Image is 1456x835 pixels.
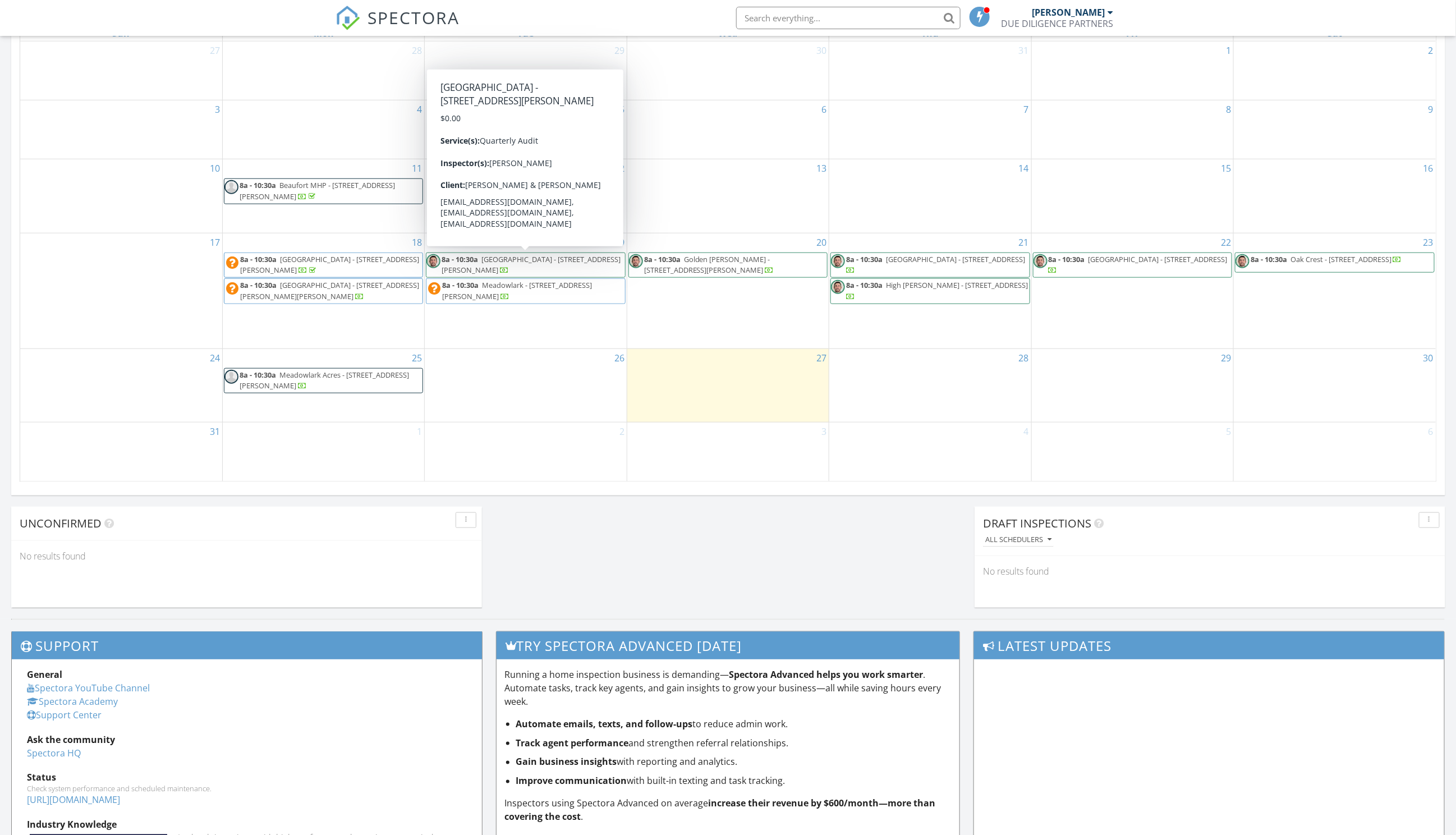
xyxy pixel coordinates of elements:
[627,100,829,159] td: Go to August 6, 2025
[644,254,681,264] span: 8a - 10:30a
[425,42,627,100] td: Go to July 29, 2025
[442,280,479,290] span: 8a - 10:30a
[1033,253,1232,278] a: 8a - 10:30a [GEOGRAPHIC_DATA] - [STREET_ADDRESS]
[612,42,627,59] a: Go to July 29, 2025
[240,370,409,391] a: 8a - 10:30a Meadowlark Acres - [STREET_ADDRESS][PERSON_NAME]
[20,423,222,481] td: Go to August 31, 2025
[814,42,829,59] a: Go to July 30, 2025
[426,254,440,268] img: headshot_3.0.png
[1022,423,1031,441] a: Go to September 4, 2025
[814,159,829,177] a: Go to August 13, 2025
[1290,254,1391,264] span: Oak Crest - [STREET_ADDRESS]
[1032,7,1105,18] div: [PERSON_NAME]
[736,7,961,29] input: Search everything...
[612,233,627,251] a: Go to August 19, 2025
[442,254,621,275] span: [GEOGRAPHIC_DATA] - [STREET_ADDRESS][PERSON_NAME]
[983,516,1091,531] span: Draft Inspections
[983,533,1054,548] button: All schedulers
[208,423,222,441] a: Go to August 31, 2025
[516,736,952,750] li: and strengthen referral relationships.
[224,253,423,278] a: 8a - 10:30a [GEOGRAPHIC_DATA] - [STREET_ADDRESS][PERSON_NAME]
[627,42,829,100] td: Go to July 30, 2025
[1219,349,1233,367] a: Go to August 29, 2025
[1049,254,1228,275] a: 8a - 10:30a [GEOGRAPHIC_DATA] - [STREET_ADDRESS]
[1022,100,1031,118] a: Go to August 7, 2025
[442,280,592,301] span: Meadowlark - [STREET_ADDRESS][PERSON_NAME]
[629,254,643,268] img: headshot_3.0.png
[1251,254,1402,264] a: 8a - 10:30a Oak Crest - [STREET_ADDRESS]
[1017,42,1031,59] a: Go to July 31, 2025
[1031,233,1233,349] td: Go to August 22, 2025
[829,159,1031,233] td: Go to August 14, 2025
[27,695,118,708] a: Spectora Academy
[224,368,423,393] a: 8a - 10:30a Meadowlark Acres - [STREET_ADDRESS][PERSON_NAME]
[20,348,222,423] td: Go to August 24, 2025
[819,100,829,118] a: Go to August 6, 2025
[27,682,150,694] a: Spectora YouTube Channel
[1049,254,1085,264] span: 8a - 10:30a
[846,280,1028,301] a: 8a - 10:30a High [PERSON_NAME] - [STREET_ADDRESS]
[644,254,770,275] span: Golden [PERSON_NAME] - [STREET_ADDRESS][PERSON_NAME]
[240,180,276,190] span: 8a - 10:30a
[224,180,238,194] img: default-user-f0147aede5fd5fa78ca7ade42f37bd4542148d508eef1c3d3ea960f66861d68b.jpg
[505,797,952,824] p: Inspectors using Spectora Advanced on average .
[1224,423,1233,441] a: Go to September 5, 2025
[814,233,829,251] a: Go to August 20, 2025
[1017,349,1031,367] a: Go to August 28, 2025
[1219,159,1233,177] a: Go to August 15, 2025
[829,42,1031,100] td: Go to July 31, 2025
[612,159,627,177] a: Go to August 12, 2025
[20,159,222,233] td: Go to August 10, 2025
[240,280,419,301] a: 8a - 10:30a [GEOGRAPHIC_DATA] - [STREET_ADDRESS][PERSON_NAME][PERSON_NAME]
[1426,423,1436,441] a: Go to September 6, 2025
[224,178,423,204] a: 8a - 10:30a Beaufort MHP - [STREET_ADDRESS][PERSON_NAME]
[516,737,629,749] strong: Track agent performance
[222,423,424,481] td: Go to September 1, 2025
[1219,233,1233,251] a: Go to August 22, 2025
[628,253,828,278] a: 8a - 10:30a Golden [PERSON_NAME] - [STREET_ADDRESS][PERSON_NAME]
[830,253,1030,278] a: 8a - 10:30a [GEOGRAPHIC_DATA] - [STREET_ADDRESS]
[442,280,592,301] a: 8a - 10:30a Meadowlark - [STREET_ADDRESS][PERSON_NAME]
[222,348,424,423] td: Go to August 25, 2025
[224,370,238,384] img: default-user-f0147aede5fd5fa78ca7ade42f37bd4542148d508eef1c3d3ea960f66861d68b.jpg
[516,718,693,730] strong: Automate emails, texts, and follow-ups
[27,818,467,832] div: Industry Knowledge
[1251,254,1287,264] span: 8a - 10:30a
[20,233,222,349] td: Go to August 17, 2025
[985,536,1051,544] div: All schedulers
[27,668,62,681] strong: General
[617,100,627,118] a: Go to August 5, 2025
[830,278,1030,304] a: 8a - 10:30a High [PERSON_NAME] - [STREET_ADDRESS]
[1034,254,1048,268] img: headshot_3.0.png
[819,423,829,441] a: Go to September 3, 2025
[1017,159,1031,177] a: Go to August 14, 2025
[27,794,120,806] a: [URL][DOMAIN_NAME]
[27,733,467,746] div: Ask the community
[1426,100,1436,118] a: Go to August 9, 2025
[516,774,952,788] li: with built-in texting and task tracking.
[368,6,460,29] span: SPECTORA
[20,516,102,531] span: Unconfirmed
[240,280,419,301] span: [GEOGRAPHIC_DATA] - [STREET_ADDRESS][PERSON_NAME][PERSON_NAME]
[222,100,424,159] td: Go to August 4, 2025
[1234,423,1436,481] td: Go to September 6, 2025
[240,254,419,275] a: 8a - 10:30a [GEOGRAPHIC_DATA] - [STREET_ADDRESS][PERSON_NAME]
[831,254,845,268] img: headshot_3.0.png
[410,42,424,59] a: Go to July 28, 2025
[20,42,222,100] td: Go to July 27, 2025
[644,254,774,275] a: 8a - 10:30a Golden [PERSON_NAME] - [STREET_ADDRESS][PERSON_NAME]
[1224,100,1233,118] a: Go to August 8, 2025
[425,423,627,481] td: Go to September 2, 2025
[1002,18,1114,29] div: DUE DILIGENCE PARTNERS
[208,42,222,59] a: Go to July 27, 2025
[240,254,277,264] span: 8a - 10:30a
[1031,100,1233,159] td: Go to August 8, 2025
[425,348,627,423] td: Go to August 26, 2025
[1235,254,1250,268] img: headshot_3.0.png
[1031,159,1233,233] td: Go to August 15, 2025
[886,280,1028,290] span: High [PERSON_NAME] - [STREET_ADDRESS]
[1088,254,1228,264] span: [GEOGRAPHIC_DATA] - [STREET_ADDRESS]
[846,280,883,290] span: 8a - 10:30a
[27,747,81,759] a: Spectora HQ
[222,42,424,100] td: Go to July 28, 2025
